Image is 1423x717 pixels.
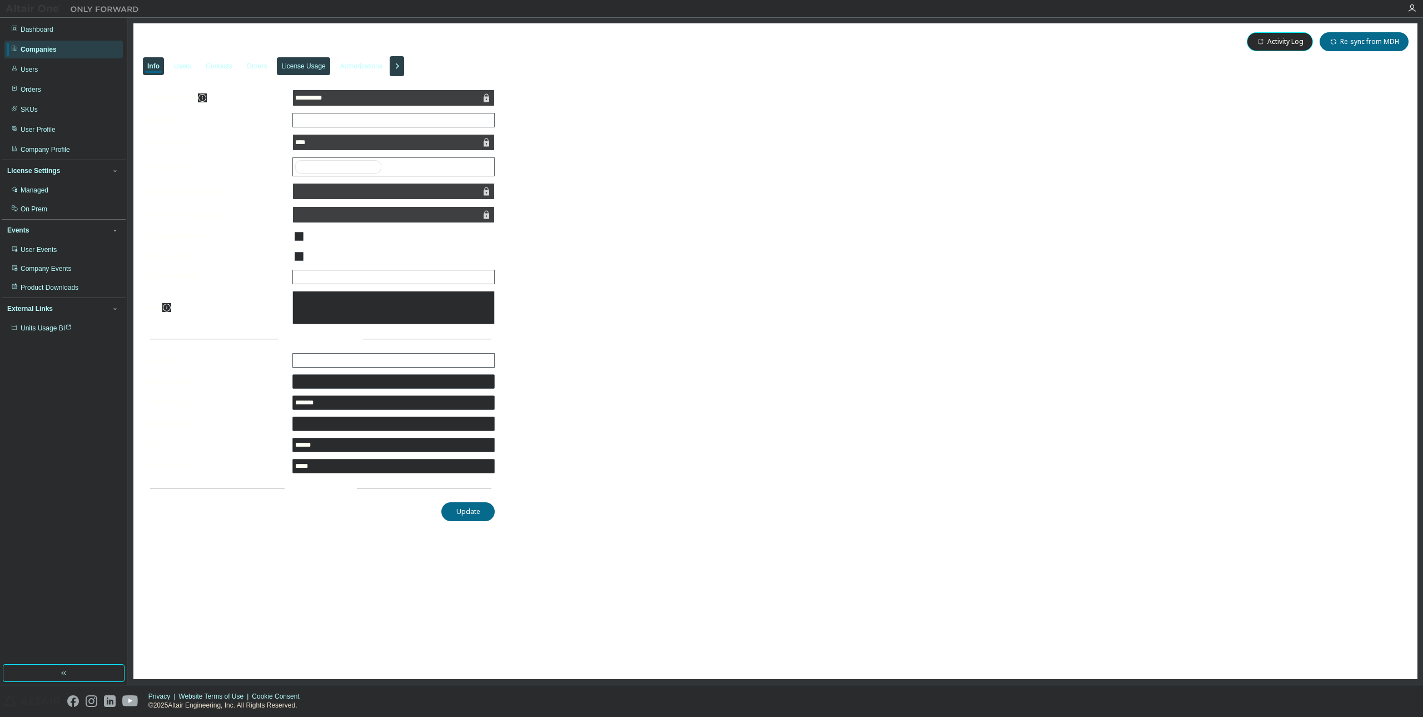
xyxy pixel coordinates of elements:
[295,273,335,281] div: <No Partner>
[21,186,48,195] div: Managed
[293,270,494,284] div: <No Partner>
[281,62,325,71] div: License Usage
[140,36,240,48] span: Aselsan AS - 24161
[122,695,138,707] img: youtube.svg
[7,166,60,175] div: License Settings
[147,377,286,386] label: State/Province
[247,62,267,71] div: Orders
[147,398,286,407] label: Address Line 1
[21,45,57,54] div: Companies
[147,462,286,471] label: Postal Code
[147,419,286,428] label: Address Line 2
[340,62,382,71] div: Authorizations
[285,335,347,343] span: Address Details
[198,93,207,102] button: information
[1320,32,1409,51] button: Re-sync from MDH
[6,3,145,14] img: Altair One
[174,62,191,71] div: Users
[293,113,494,127] div: Commercial
[147,303,162,312] label: Note
[21,145,70,154] div: Company Profile
[293,158,494,176] div: Altair [GEOGRAPHIC_DATA]
[21,283,78,292] div: Product Downloads
[21,85,41,94] div: Orders
[147,210,286,219] label: Account Manager Name
[21,205,47,214] div: On Prem
[7,304,53,313] div: External Links
[147,273,286,281] label: Channel Partner
[148,701,306,710] p: © 2025 Altair Engineering, Inc. All Rights Reserved.
[147,187,286,196] label: Account Manager Email
[148,692,178,701] div: Privacy
[21,125,56,134] div: User Profile
[178,692,252,701] div: Website Terms of Use
[147,162,286,171] label: Subsidiaries
[147,138,286,147] label: MDH Subsidary
[21,324,72,332] span: Units Usage BI
[293,114,332,126] div: Commercial
[21,105,38,114] div: SKUs
[295,160,381,174] div: Altair [GEOGRAPHIC_DATA]
[1247,32,1313,51] button: Activity Log
[104,695,116,707] img: linkedin.svg
[67,695,79,707] img: facebook.svg
[162,303,171,312] button: information
[147,441,286,449] label: City
[3,695,61,707] img: altair_logo.svg
[147,93,286,102] label: Company Name
[21,264,71,273] div: Company Events
[147,116,286,125] label: Category
[86,695,97,707] img: instagram.svg
[147,62,160,71] div: Info
[21,245,57,254] div: User Events
[291,484,341,492] span: More Details
[441,502,495,521] button: Update
[21,25,53,34] div: Dashboard
[147,252,286,261] label: Self-managed
[21,65,38,74] div: Users
[293,354,366,367] div: [GEOGRAPHIC_DATA]
[147,232,286,241] label: Is Channel Partner
[293,354,494,367] div: [GEOGRAPHIC_DATA]
[252,692,306,701] div: Cookie Consent
[147,356,286,365] label: Country
[206,62,232,71] div: Contacts
[7,226,29,235] div: Events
